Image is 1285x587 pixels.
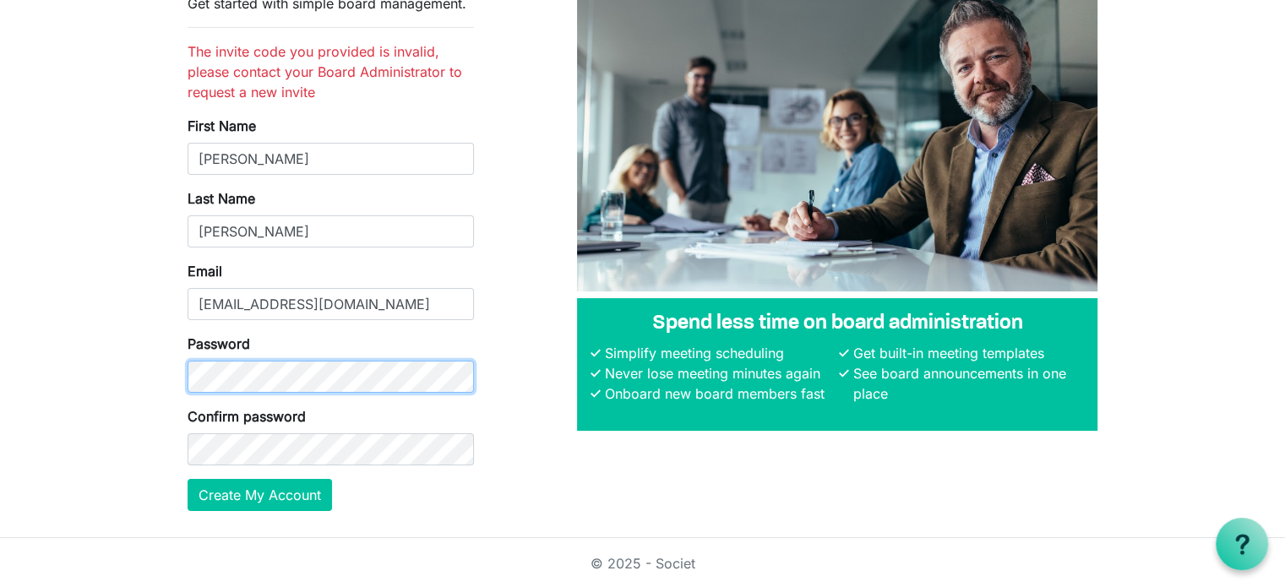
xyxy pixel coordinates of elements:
[591,555,695,572] a: © 2025 - Societ
[601,363,836,383] li: Never lose meeting minutes again
[188,188,255,209] label: Last Name
[188,406,306,427] label: Confirm password
[188,334,250,354] label: Password
[188,261,222,281] label: Email
[188,41,474,102] li: The invite code you provided is invalid, please contact your Board Administrator to request a new...
[591,312,1084,336] h4: Spend less time on board administration
[601,343,836,363] li: Simplify meeting scheduling
[188,116,256,136] label: First Name
[188,479,332,511] button: Create My Account
[849,363,1084,404] li: See board announcements in one place
[601,383,836,404] li: Onboard new board members fast
[849,343,1084,363] li: Get built-in meeting templates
